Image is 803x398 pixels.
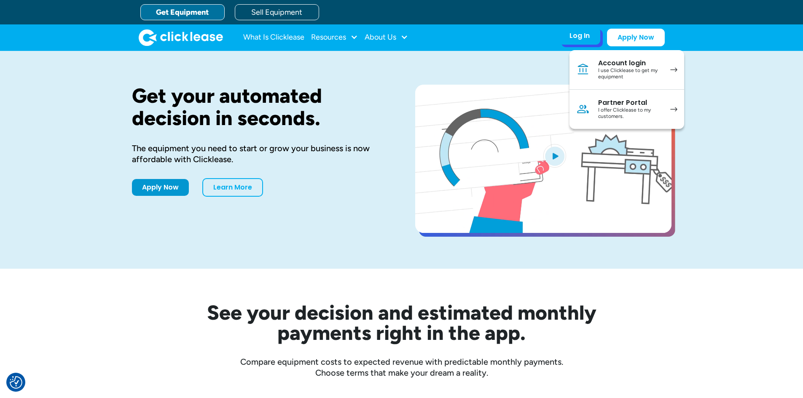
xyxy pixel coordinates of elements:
a: Apply Now [607,29,665,46]
a: home [139,29,223,46]
img: Blue play button logo on a light blue circular background [543,144,566,168]
div: Log In [569,32,590,40]
a: Get Equipment [140,4,225,20]
img: arrow [670,107,677,112]
img: arrow [670,67,677,72]
a: Learn More [202,178,263,197]
h1: Get your automated decision in seconds. [132,85,388,129]
a: What Is Clicklease [243,29,304,46]
div: Account login [598,59,662,67]
a: Apply Now [132,179,189,196]
a: open lightbox [415,85,671,233]
div: The equipment you need to start or grow your business is now affordable with Clicklease. [132,143,388,165]
nav: Log In [569,50,684,129]
div: Compare equipment costs to expected revenue with predictable monthly payments. Choose terms that ... [132,356,671,378]
img: Revisit consent button [10,376,22,389]
img: Bank icon [576,63,590,76]
div: Partner Portal [598,99,662,107]
div: I use Clicklease to get my equipment [598,67,662,80]
a: Partner PortalI offer Clicklease to my customers. [569,90,684,129]
img: Person icon [576,102,590,116]
img: Clicklease logo [139,29,223,46]
div: About Us [365,29,408,46]
div: I offer Clicklease to my customers. [598,107,662,120]
div: Resources [311,29,358,46]
a: Account loginI use Clicklease to get my equipment [569,50,684,90]
h2: See your decision and estimated monthly payments right in the app. [166,302,638,343]
a: Sell Equipment [235,4,319,20]
button: Consent Preferences [10,376,22,389]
